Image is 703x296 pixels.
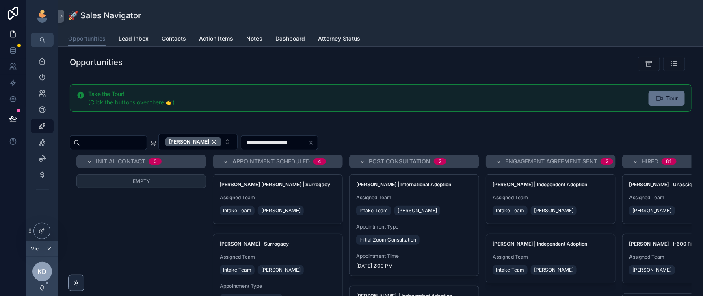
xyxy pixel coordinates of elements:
a: Notes [246,31,262,48]
strong: [PERSON_NAME] | I-600 Filing [629,241,701,247]
h5: Take the Tour! [88,91,642,97]
span: Attorney Status [318,35,360,43]
span: (Click the buttons over there 👉) [88,99,175,106]
span: Intake Team [496,207,524,214]
span: Initial Zoom Consultation [359,237,416,243]
span: [PERSON_NAME] [632,207,672,214]
span: Tour [666,94,678,102]
a: [PERSON_NAME] [531,206,577,215]
a: [PERSON_NAME] | International AdoptionAssigned TeamIntake Team[PERSON_NAME]Appointment TypeInitia... [349,174,479,276]
span: [DATE] 2:00 PM [356,263,472,269]
div: (Click the buttons over there 👉) [88,98,642,107]
a: Lead Inbox [119,31,149,48]
a: Initial Zoom Consultation [356,235,420,245]
strong: [PERSON_NAME] | Independent Adoption [493,181,587,187]
div: 4 [318,158,321,165]
strong: [PERSON_NAME] | Unassigned [629,181,701,187]
span: [PERSON_NAME] [169,139,209,145]
div: scrollable content [26,47,58,209]
button: Unselect 1045 [165,137,221,146]
button: Tour [649,91,685,106]
a: [PERSON_NAME] [531,265,577,275]
span: [PERSON_NAME] [261,267,301,273]
span: [PERSON_NAME] [261,207,301,214]
span: Intake Team [359,207,388,214]
a: Intake Team [356,206,391,215]
a: [PERSON_NAME] | Independent AdoptionAssigned TeamIntake Team[PERSON_NAME] [486,234,616,283]
strong: [PERSON_NAME] | Independent Adoption [493,241,587,247]
h1: 🚀 Sales Navigator [68,10,141,21]
a: Attorney Status [318,31,360,48]
div: 0 [154,158,157,165]
span: Assigned Team [220,194,336,201]
a: Dashboard [275,31,305,48]
a: [PERSON_NAME] [629,206,675,215]
a: [PERSON_NAME] [258,206,304,215]
button: Select Button [158,134,238,150]
span: Assigned Team [493,254,609,260]
a: Contacts [162,31,186,48]
button: Clear [308,139,318,146]
a: [PERSON_NAME] | Independent AdoptionAssigned TeamIntake Team[PERSON_NAME] [486,174,616,224]
span: Dashboard [275,35,305,43]
span: [PERSON_NAME] [398,207,437,214]
span: Initial Contact [96,157,145,165]
span: Appointment Scheduled [232,157,310,165]
span: Intake Team [223,267,251,273]
span: Appointment Type [220,283,336,289]
span: Intake Team [496,267,524,273]
span: Opportunities [68,35,106,43]
span: Lead Inbox [119,35,149,43]
span: Engagement Agreement Sent [505,157,597,165]
a: [PERSON_NAME] [629,265,675,275]
span: Post Consultation [369,157,430,165]
img: App logo [36,10,49,23]
span: Assigned Team [493,194,609,201]
span: Viewing as [PERSON_NAME] [31,246,45,252]
span: Assigned Team [356,194,472,201]
a: Intake Team [220,265,255,275]
a: Action Items [199,31,233,48]
span: Assigned Team [220,254,336,260]
a: Intake Team [493,206,528,215]
div: 81 [666,158,672,165]
span: KD [38,267,47,276]
span: Intake Team [223,207,251,214]
strong: [PERSON_NAME] | International Adoption [356,181,451,187]
span: Appointment Time [356,253,472,259]
h1: Opportunities [70,57,123,68]
a: [PERSON_NAME] [258,265,304,275]
div: 2 [439,158,441,165]
span: Action Items [199,35,233,43]
span: Empty [133,178,150,184]
span: Appointment Type [356,224,472,230]
div: 2 [606,158,608,165]
a: Intake Team [493,265,528,275]
a: [PERSON_NAME] [394,206,440,215]
strong: [PERSON_NAME] [PERSON_NAME] | Surrogacy [220,181,330,187]
span: Hired [642,157,658,165]
span: [PERSON_NAME] [534,267,573,273]
span: [PERSON_NAME] [632,267,672,273]
span: Contacts [162,35,186,43]
strong: [PERSON_NAME] | Surrogacy [220,241,289,247]
a: [PERSON_NAME] [PERSON_NAME] | SurrogacyAssigned TeamIntake Team[PERSON_NAME] [213,174,343,224]
span: [PERSON_NAME] [534,207,573,214]
a: Intake Team [220,206,255,215]
a: Opportunities [68,31,106,47]
span: Notes [246,35,262,43]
